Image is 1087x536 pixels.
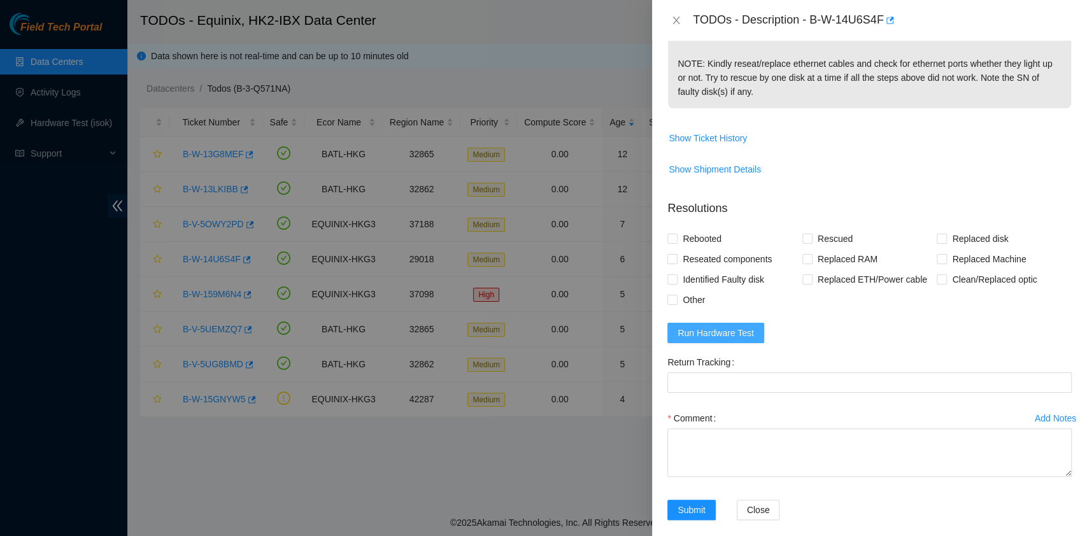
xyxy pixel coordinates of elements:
button: Add Notes [1034,408,1077,428]
button: Show Ticket History [668,128,748,148]
button: Run Hardware Test [667,323,764,343]
span: Replaced ETH/Power cable [813,269,932,290]
span: Reseated components [678,249,777,269]
span: Clean/Replaced optic [947,269,1042,290]
span: Close [747,503,770,517]
div: TODOs - Description - B-W-14U6S4F [693,10,1072,31]
span: Show Ticket History [669,131,747,145]
textarea: Comment [667,428,1072,477]
span: Replaced disk [947,229,1013,249]
input: Return Tracking [667,372,1072,393]
label: Comment [667,408,721,428]
button: Close [667,15,685,27]
span: Identified Faulty disk [678,269,769,290]
span: Other [678,290,710,310]
span: Rebooted [678,229,727,249]
span: Rescued [813,229,858,249]
span: Replaced RAM [813,249,883,269]
span: Show Shipment Details [669,162,761,176]
button: Close [737,500,780,520]
button: Show Shipment Details [668,159,762,180]
button: Submit [667,500,716,520]
span: Replaced Machine [947,249,1031,269]
span: Submit [678,503,706,517]
p: Resolutions [667,190,1072,217]
label: Return Tracking [667,352,739,372]
div: Add Notes [1035,414,1076,423]
span: close [671,15,681,25]
span: Run Hardware Test [678,326,754,340]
